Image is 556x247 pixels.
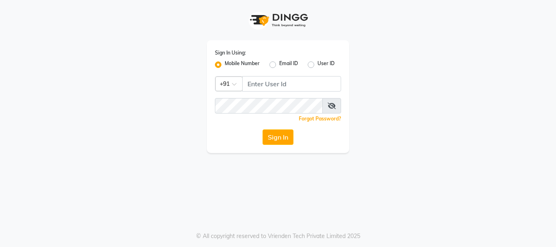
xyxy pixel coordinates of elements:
[279,60,298,70] label: Email ID
[245,8,311,32] img: logo1.svg
[242,76,341,92] input: Username
[225,60,260,70] label: Mobile Number
[299,116,341,122] a: Forgot Password?
[263,129,293,145] button: Sign In
[317,60,335,70] label: User ID
[215,98,323,114] input: Username
[215,49,246,57] label: Sign In Using:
